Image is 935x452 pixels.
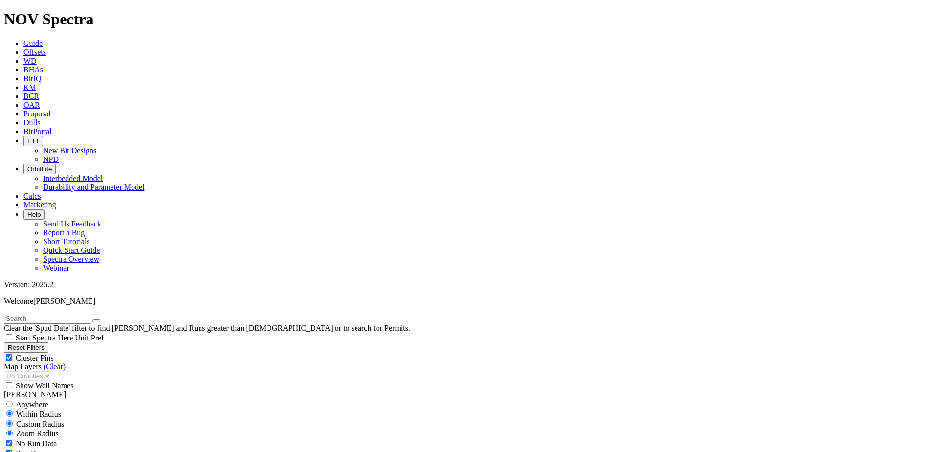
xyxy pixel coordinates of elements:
a: Proposal [23,110,51,118]
span: Clear the 'Spud Date' filter to find [PERSON_NAME] and Runs greater than [DEMOGRAPHIC_DATA] or to... [4,324,410,332]
a: Spectra Overview [43,255,99,263]
a: Webinar [43,264,69,272]
a: Guide [23,39,43,47]
a: NPD [43,155,59,163]
span: Custom Radius [16,420,64,428]
a: BitPortal [23,127,52,136]
a: (Clear) [44,362,66,371]
span: Show Well Names [16,382,73,390]
input: Search [4,314,90,324]
span: OrbitLite [27,165,52,173]
a: Marketing [23,201,56,209]
span: Map Layers [4,362,42,371]
span: [PERSON_NAME] [33,297,95,305]
span: No Run Data [16,439,57,448]
span: Cluster Pins [16,354,54,362]
span: Start Spectra Here [16,334,73,342]
a: OAR [23,101,40,109]
a: Report a Bug [43,228,85,237]
button: FTT [23,136,43,146]
a: KM [23,83,36,91]
div: [PERSON_NAME] [4,390,931,399]
span: FTT [27,137,39,145]
button: Reset Filters [4,342,48,353]
a: Quick Start Guide [43,246,100,254]
p: Welcome [4,297,931,306]
button: OrbitLite [23,164,56,174]
span: Within Radius [16,410,61,418]
a: Send Us Feedback [43,220,101,228]
input: Start Spectra Here [6,334,12,340]
a: Dulls [23,118,41,127]
a: Interbedded Model [43,174,103,182]
a: Offsets [23,48,46,56]
div: Version: 2025.2 [4,280,931,289]
a: New Bit Designs [43,146,96,155]
a: Calcs [23,192,41,200]
a: Short Tutorials [43,237,90,246]
button: Help [23,209,45,220]
span: Unit Pref [75,334,104,342]
span: Anywhere [16,400,48,408]
a: BCR [23,92,39,100]
span: Zoom Radius [16,429,59,438]
a: Durability and Parameter Model [43,183,145,191]
a: BHAs [23,66,43,74]
span: Help [27,211,41,218]
a: BitIQ [23,74,41,83]
a: WD [23,57,37,65]
h1: NOV Spectra [4,10,931,28]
